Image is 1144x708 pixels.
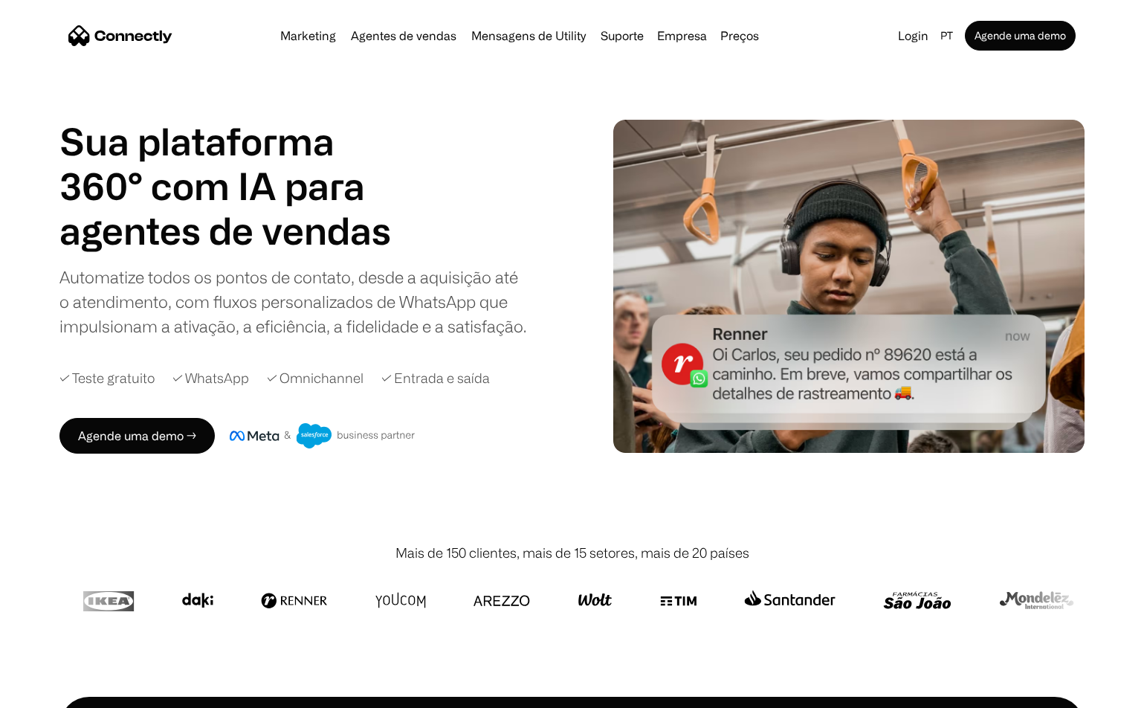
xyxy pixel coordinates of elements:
a: Agentes de vendas [345,30,462,42]
a: Login [892,25,934,46]
div: pt [934,25,962,46]
a: Agende uma demo [965,21,1076,51]
div: ✓ WhatsApp [172,368,249,388]
a: Preços [714,30,765,42]
div: Mais de 150 clientes, mais de 15 setores, mais de 20 países [395,543,749,563]
h1: agentes de vendas [59,208,401,253]
div: Automatize todos os pontos de contato, desde a aquisição até o atendimento, com fluxos personaliz... [59,265,528,338]
div: carousel [59,208,401,253]
a: Mensagens de Utility [465,30,592,42]
div: ✓ Entrada e saída [381,368,490,388]
img: Meta e crachá de parceiro de negócios do Salesforce. [230,423,416,448]
a: Agende uma demo → [59,418,215,454]
div: Empresa [657,25,707,46]
h1: Sua plataforma 360° com IA para [59,119,401,208]
a: home [68,25,172,47]
a: Suporte [595,30,650,42]
div: pt [940,25,953,46]
div: ✓ Teste gratuito [59,368,155,388]
a: Marketing [274,30,342,42]
aside: Language selected: Português (Brasil) [15,680,89,703]
div: 1 of 4 [59,208,401,253]
div: ✓ Omnichannel [267,368,363,388]
ul: Language list [30,682,89,703]
div: Empresa [653,25,711,46]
